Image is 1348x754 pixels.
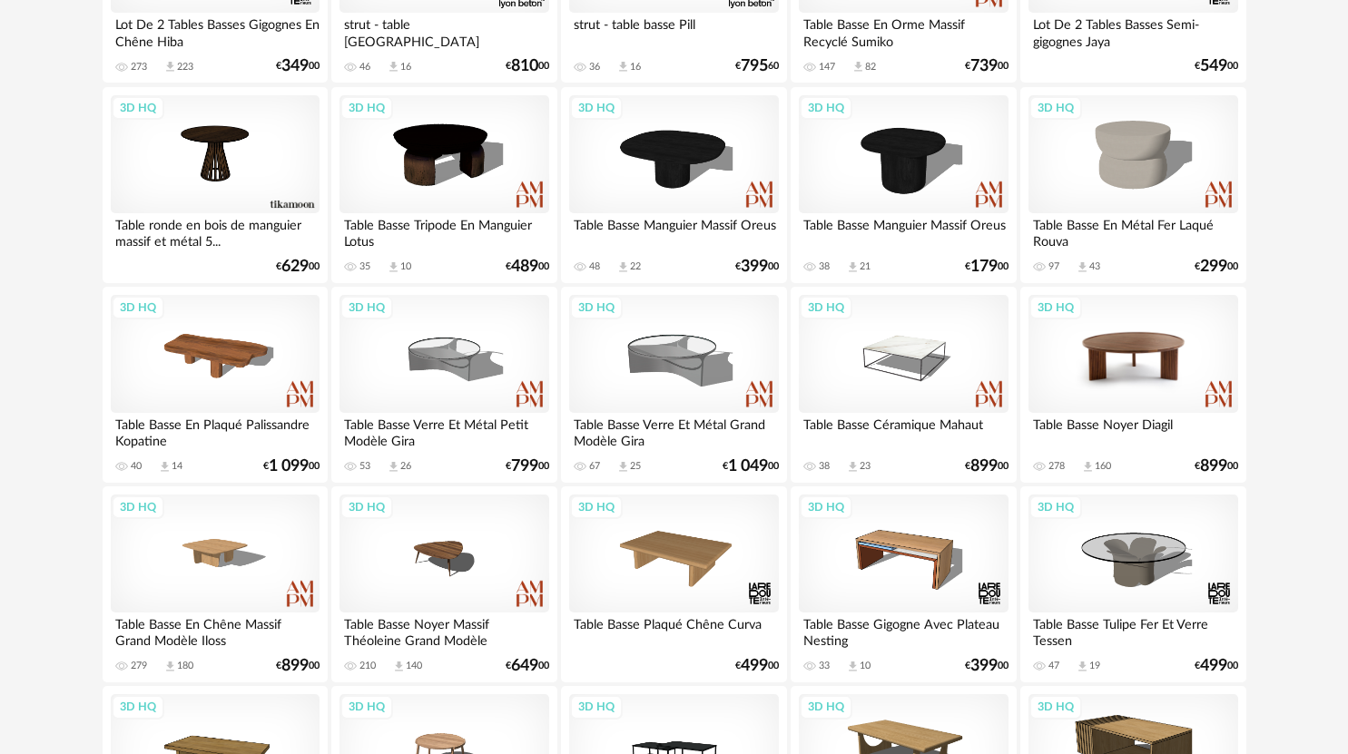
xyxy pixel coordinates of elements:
div: strut - table [GEOGRAPHIC_DATA] [339,13,548,49]
div: € 60 [735,60,779,73]
div: € 00 [506,60,549,73]
span: 795 [741,60,768,73]
div: Table Basse Noyer Diagil [1028,413,1237,449]
span: 649 [511,660,538,672]
div: 10 [400,260,411,273]
span: 489 [511,260,538,273]
span: Download icon [846,660,860,673]
div: 26 [400,460,411,473]
div: Table Basse Céramique Mahaut [799,413,1008,449]
div: € 00 [1195,60,1238,73]
div: 3D HQ [340,96,393,120]
span: Download icon [387,60,400,73]
span: Download icon [846,460,860,474]
div: 160 [1095,460,1111,473]
span: Download icon [387,460,400,474]
div: € 00 [965,460,1009,473]
div: 223 [177,61,193,73]
div: 19 [1089,660,1100,672]
span: 629 [281,260,309,273]
div: Table Basse Manguier Massif Oreus [569,213,778,250]
div: 3D HQ [570,296,623,319]
span: Download icon [163,660,177,673]
span: 1 099 [269,460,309,473]
div: 3D HQ [570,695,623,719]
span: 799 [511,460,538,473]
span: 810 [511,60,538,73]
div: € 00 [276,660,320,672]
div: 14 [172,460,182,473]
div: 3D HQ [1029,695,1082,719]
div: 3D HQ [800,695,852,719]
span: 739 [970,60,998,73]
div: € 00 [263,460,320,473]
span: Download icon [616,260,630,274]
span: 299 [1200,260,1227,273]
div: 82 [865,61,876,73]
div: 48 [589,260,600,273]
div: Table Basse En Plaqué Palissandre Kopatine [111,413,320,449]
div: Lot De 2 Tables Basses Semi-gigognes Jaya [1028,13,1237,49]
div: 3D HQ [340,695,393,719]
div: 3D HQ [112,96,164,120]
div: 279 [131,660,147,672]
div: 35 [359,260,370,273]
a: 3D HQ Table Basse En Plaqué Palissandre Kopatine 40 Download icon 14 €1 09900 [103,287,328,483]
div: 53 [359,460,370,473]
span: 899 [281,660,309,672]
div: 10 [860,660,871,672]
div: 3D HQ [112,296,164,319]
div: 3D HQ [1029,495,1082,519]
div: 210 [359,660,376,672]
div: 3D HQ [340,296,393,319]
div: € 00 [723,460,779,473]
span: Download icon [851,60,865,73]
div: 3D HQ [800,495,852,519]
div: 21 [860,260,871,273]
div: € 00 [1195,260,1238,273]
div: 23 [860,460,871,473]
div: Table Basse En Orme Massif Recyclé Sumiko [799,13,1008,49]
div: 3D HQ [340,495,393,519]
span: 549 [1200,60,1227,73]
div: € 00 [735,660,779,672]
div: € 00 [1195,660,1238,672]
div: strut - table basse Pill [569,13,778,49]
div: 40 [131,460,142,473]
span: Download icon [1081,460,1095,474]
span: Download icon [1076,260,1089,274]
span: Download icon [158,460,172,474]
div: 16 [400,61,411,73]
div: Lot De 2 Tables Basses Gigognes En Chêne Hiba [111,13,320,49]
div: € 00 [506,660,549,672]
span: 1 049 [728,460,768,473]
a: 3D HQ Table Basse Céramique Mahaut 38 Download icon 23 €89900 [791,287,1016,483]
div: Table Basse Manguier Massif Oreus [799,213,1008,250]
div: Table Basse Noyer Massif Théoleine Grand Modèle [339,612,548,649]
div: € 00 [506,460,549,473]
div: 47 [1048,660,1059,672]
div: 278 [1048,460,1065,473]
div: Table Basse Verre Et Métal Grand Modèle Gira [569,413,778,449]
span: Download icon [387,260,400,274]
span: 899 [1200,460,1227,473]
div: Table Basse Gigogne Avec Plateau Nesting [799,612,1008,649]
span: Download icon [392,660,406,673]
div: 46 [359,61,370,73]
span: 499 [1200,660,1227,672]
div: 36 [589,61,600,73]
a: 3D HQ Table ronde en bois de manguier massif et métal 5... €62900 [103,87,328,283]
span: 399 [970,660,998,672]
span: 349 [281,60,309,73]
div: € 00 [965,660,1009,672]
a: 3D HQ Table Basse En Métal Fer Laqué Rouva 97 Download icon 43 €29900 [1020,87,1245,283]
a: 3D HQ Table Basse Manguier Massif Oreus 48 Download icon 22 €39900 [561,87,786,283]
div: Table ronde en bois de manguier massif et métal 5... [111,213,320,250]
div: Table Basse En Métal Fer Laqué Rouva [1028,213,1237,250]
a: 3D HQ Table Basse Verre Et Métal Grand Modèle Gira 67 Download icon 25 €1 04900 [561,287,786,483]
div: € 00 [506,260,549,273]
a: 3D HQ Table Basse Plaqué Chêne Curva €49900 [561,486,786,682]
div: 180 [177,660,193,672]
div: 38 [819,260,830,273]
div: 16 [630,61,641,73]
